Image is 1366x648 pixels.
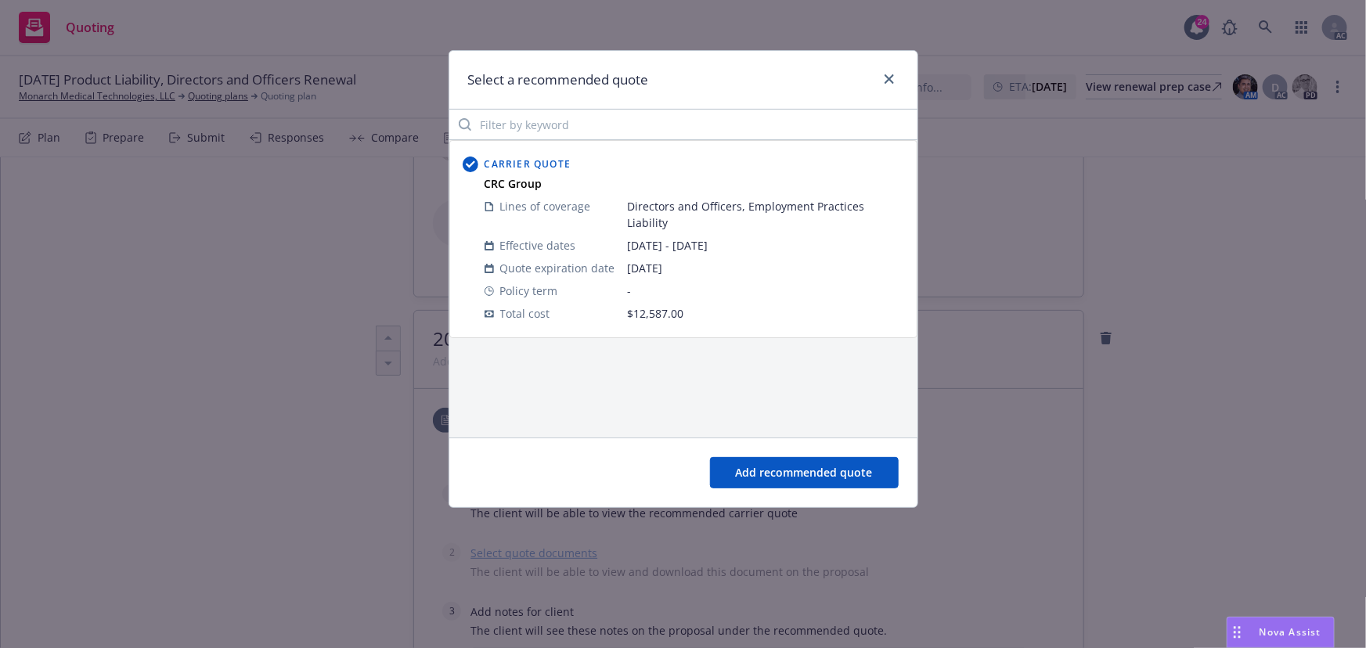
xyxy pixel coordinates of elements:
span: [DATE] [628,260,904,276]
h1: Select a recommended quote [468,70,649,90]
a: close [880,70,899,88]
span: Nova Assist [1260,625,1321,639]
span: [DATE] - [DATE] [628,237,904,254]
button: Nova Assist [1227,617,1335,648]
span: - [628,283,904,299]
button: Add recommended quote [710,457,899,488]
strong: CRC Group [485,176,542,191]
span: Quote expiration date [500,260,615,276]
span: Lines of coverage [500,198,591,214]
span: Total cost [500,305,550,322]
span: Policy term [500,283,558,299]
span: Carrier Quote [485,157,571,171]
input: Filter by keyword [449,109,917,140]
span: Directors and Officers, Employment Practices Liability [628,198,904,231]
div: Drag to move [1227,617,1247,647]
span: Effective dates [500,237,576,254]
span: $12,587.00 [628,306,684,321]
